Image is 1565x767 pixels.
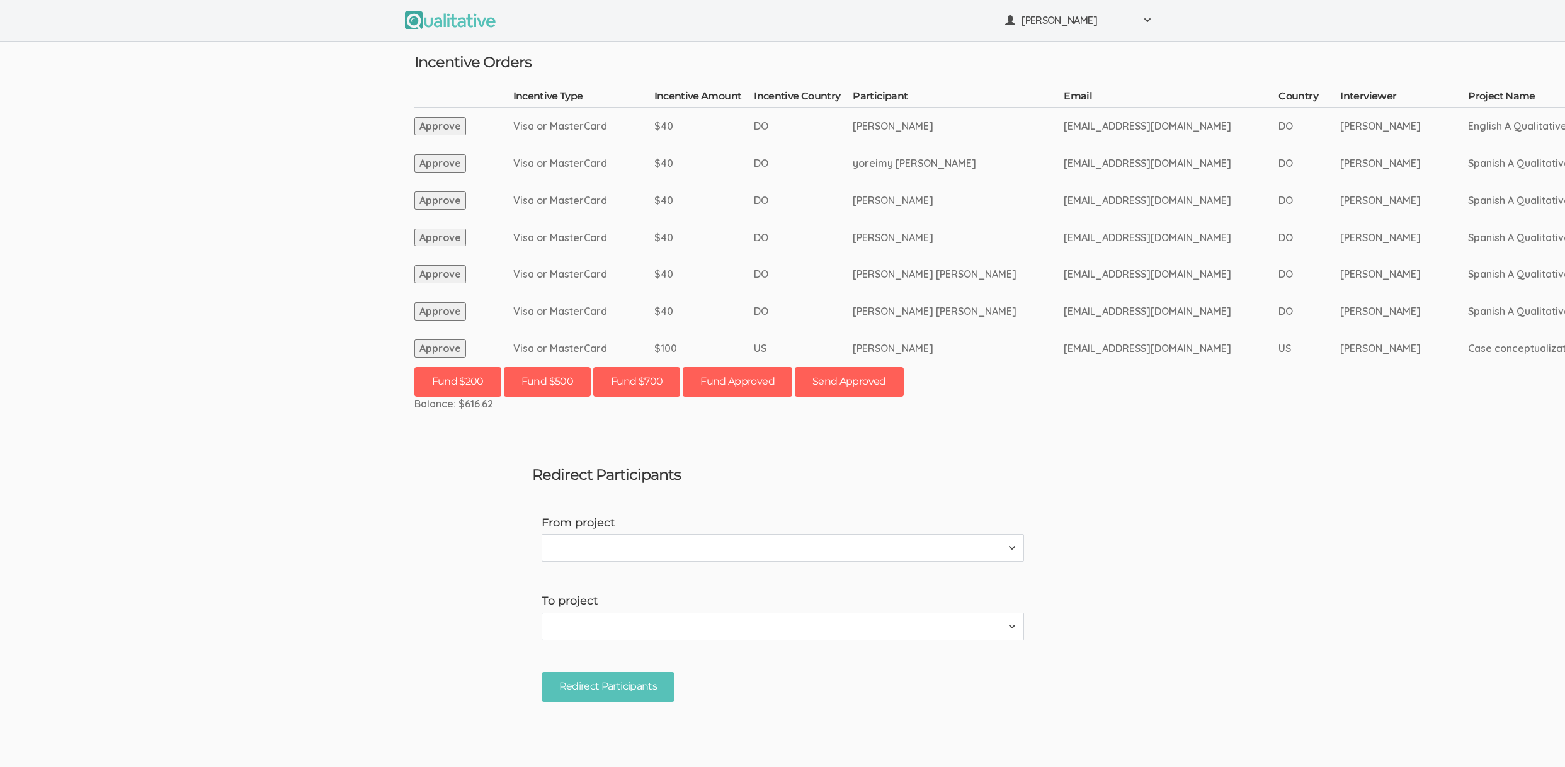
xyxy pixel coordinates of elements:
[1502,707,1565,767] iframe: Chat Widget
[1340,89,1468,107] th: Interviewer
[853,182,1064,219] td: [PERSON_NAME]
[853,145,1064,182] td: yoreimy [PERSON_NAME]
[414,191,466,210] button: Approve
[654,330,754,367] td: $100
[683,367,792,397] button: Fund Approved
[1064,145,1278,182] td: [EMAIL_ADDRESS][DOMAIN_NAME]
[405,11,496,29] img: Qualitative
[1278,89,1340,107] th: Country
[593,367,680,397] button: Fund $700
[853,293,1064,330] td: [PERSON_NAME] [PERSON_NAME]
[1278,108,1340,145] td: DO
[1064,89,1278,107] th: Email
[1340,293,1468,330] td: [PERSON_NAME]
[795,367,904,397] button: Send Approved
[1340,219,1468,256] td: [PERSON_NAME]
[513,89,654,107] th: Incentive Type
[754,293,853,330] td: DO
[853,219,1064,256] td: [PERSON_NAME]
[504,367,591,397] button: Fund $500
[513,219,654,256] td: Visa or MasterCard
[542,672,675,702] input: Redirect Participants
[754,330,853,367] td: US
[513,256,654,293] td: Visa or MasterCard
[1278,182,1340,219] td: DO
[853,89,1064,107] th: Participant
[1278,219,1340,256] td: DO
[853,108,1064,145] td: [PERSON_NAME]
[1340,145,1468,182] td: [PERSON_NAME]
[754,256,853,293] td: DO
[1278,256,1340,293] td: DO
[654,256,754,293] td: $40
[654,293,754,330] td: $40
[532,467,1033,483] h3: Redirect Participants
[1340,330,1468,367] td: [PERSON_NAME]
[654,219,754,256] td: $40
[414,302,466,321] button: Approve
[1064,108,1278,145] td: [EMAIL_ADDRESS][DOMAIN_NAME]
[513,293,654,330] td: Visa or MasterCard
[754,182,853,219] td: DO
[1064,293,1278,330] td: [EMAIL_ADDRESS][DOMAIN_NAME]
[1064,256,1278,293] td: [EMAIL_ADDRESS][DOMAIN_NAME]
[513,182,654,219] td: Visa or MasterCard
[754,219,853,256] td: DO
[1064,330,1278,367] td: [EMAIL_ADDRESS][DOMAIN_NAME]
[414,54,1151,71] h3: Incentive Orders
[1340,108,1468,145] td: [PERSON_NAME]
[754,89,853,107] th: Incentive Country
[654,182,754,219] td: $40
[1022,13,1135,28] span: [PERSON_NAME]
[414,229,466,247] button: Approve
[853,330,1064,367] td: [PERSON_NAME]
[414,397,1151,411] div: Balance: $616.62
[1340,256,1468,293] td: [PERSON_NAME]
[414,117,466,135] button: Approve
[513,108,654,145] td: Visa or MasterCard
[1064,219,1278,256] td: [EMAIL_ADDRESS][DOMAIN_NAME]
[513,145,654,182] td: Visa or MasterCard
[414,339,466,358] button: Approve
[654,145,754,182] td: $40
[754,108,853,145] td: DO
[1064,182,1278,219] td: [EMAIL_ADDRESS][DOMAIN_NAME]
[414,367,501,397] button: Fund $200
[1278,145,1340,182] td: DO
[853,256,1064,293] td: [PERSON_NAME] [PERSON_NAME]
[542,593,1024,610] label: To project
[414,265,466,283] button: Approve
[754,145,853,182] td: DO
[1340,182,1468,219] td: [PERSON_NAME]
[1278,293,1340,330] td: DO
[654,108,754,145] td: $40
[1278,330,1340,367] td: US
[513,330,654,367] td: Visa or MasterCard
[654,89,754,107] th: Incentive Amount
[414,154,466,173] button: Approve
[997,6,1161,35] button: [PERSON_NAME]
[542,515,1024,531] label: From project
